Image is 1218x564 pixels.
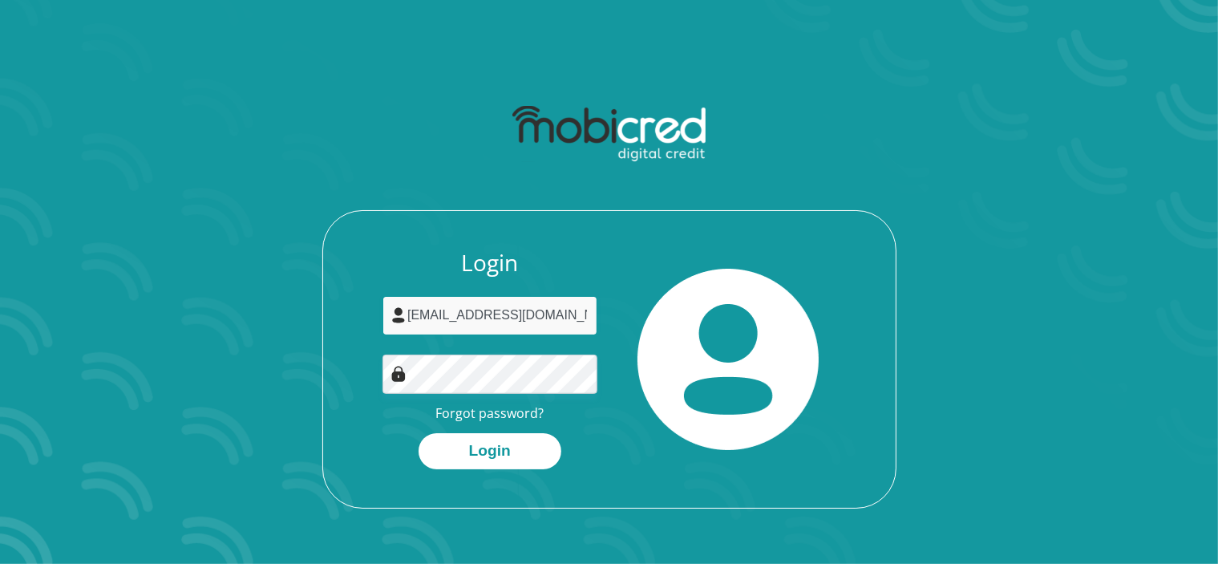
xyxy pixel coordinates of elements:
[390,307,407,323] img: user-icon image
[419,433,561,469] button: Login
[390,366,407,382] img: Image
[382,296,597,335] input: Username
[512,106,706,162] img: mobicred logo
[435,404,544,422] a: Forgot password?
[382,250,597,277] h3: Login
